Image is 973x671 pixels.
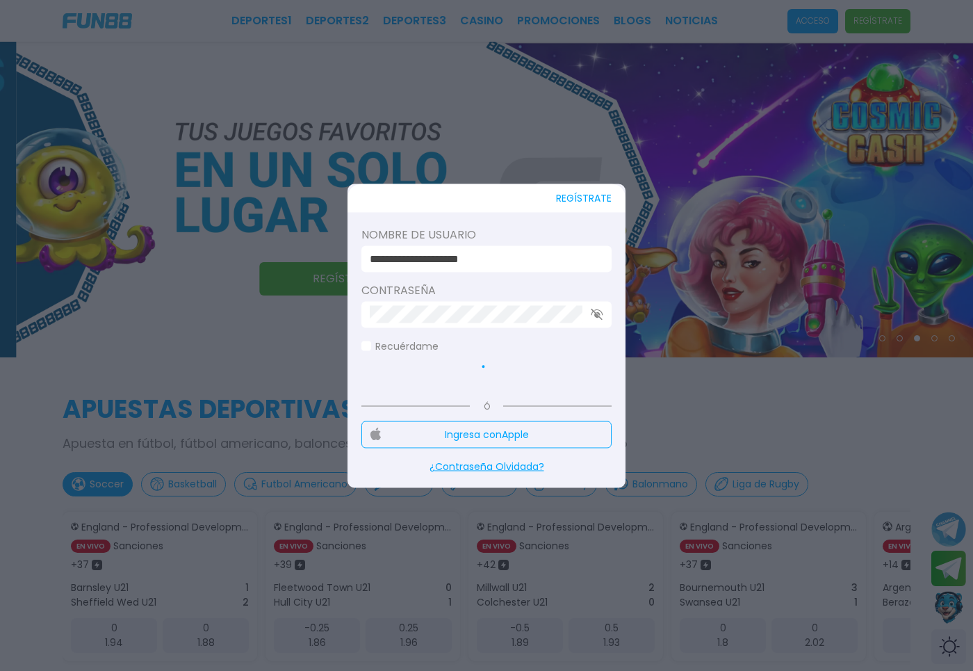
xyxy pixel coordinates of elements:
button: Ingresa conApple [361,421,612,448]
p: Ó [361,400,612,412]
label: Nombre de usuario [361,226,612,243]
button: REGÍSTRATE [556,184,612,212]
label: Contraseña [361,282,612,298]
label: Recuérdame [361,339,439,353]
p: ¿Contraseña Olvidada? [361,459,612,474]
